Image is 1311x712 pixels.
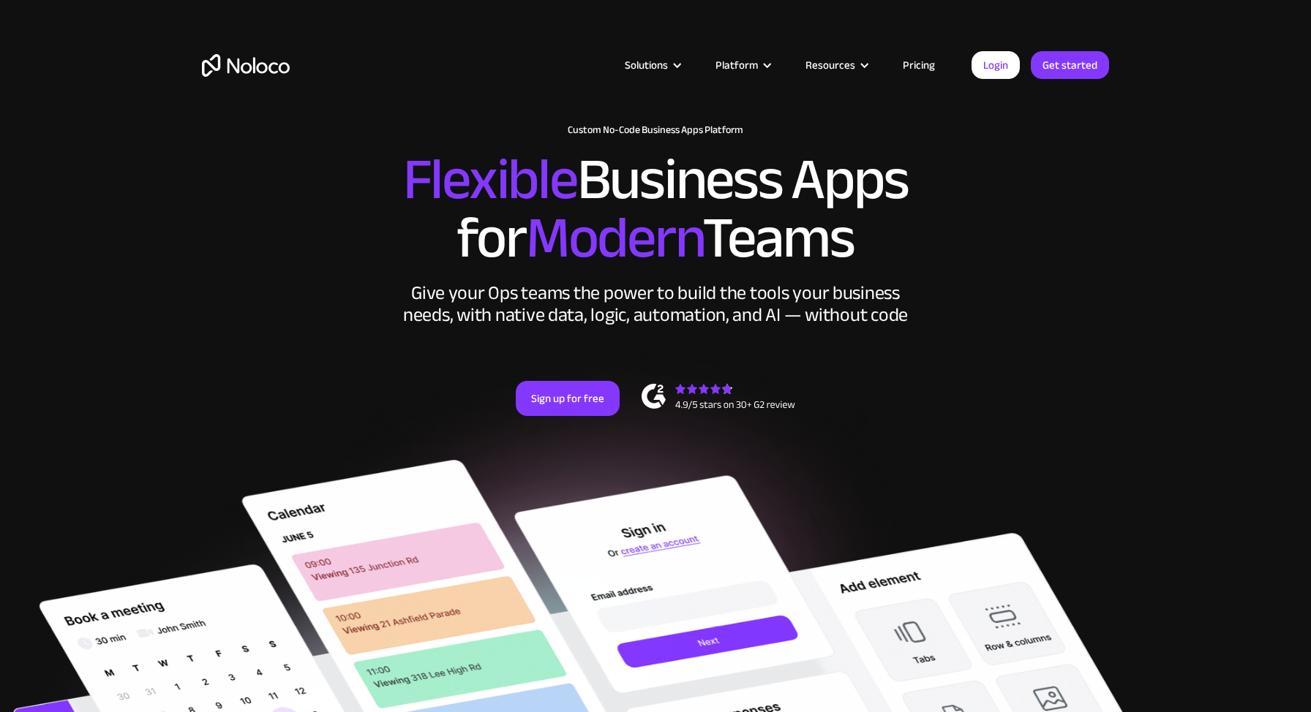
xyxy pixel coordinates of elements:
[787,56,884,75] div: Resources
[202,151,1109,268] h2: Business Apps for Teams
[606,56,697,75] div: Solutions
[625,56,668,75] div: Solutions
[403,125,577,234] span: Flexible
[715,56,758,75] div: Platform
[697,56,787,75] div: Platform
[972,51,1020,79] a: Login
[805,56,855,75] div: Resources
[516,381,620,416] a: Sign up for free
[399,282,912,326] div: Give your Ops teams the power to build the tools your business needs, with native data, logic, au...
[526,183,702,292] span: Modern
[884,56,953,75] a: Pricing
[1031,51,1109,79] a: Get started
[202,54,290,77] a: home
